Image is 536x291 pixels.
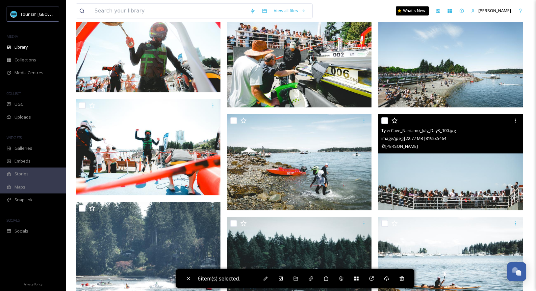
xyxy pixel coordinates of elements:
span: Library [14,44,28,50]
span: Media Centres [14,70,43,76]
span: Stories [14,171,29,177]
button: Open Chat [507,262,526,281]
span: 6 item(s) selected. [198,275,240,282]
span: MEDIA [7,34,18,39]
span: TylerCave_Naniamo_July_Day3_100.jpg [381,127,456,133]
span: [PERSON_NAME] [478,8,511,13]
span: Socials [14,228,28,234]
span: SnapLink [14,197,33,203]
span: Maps [14,184,25,190]
a: View all files [270,4,309,17]
span: Embeds [14,158,31,164]
span: WIDGETS [7,135,22,140]
img: TylerCave_Naniamo_July_Day3_46.jpg [76,99,220,195]
span: Tourism [GEOGRAPHIC_DATA] [20,11,79,17]
span: Uploads [14,114,31,120]
span: image/jpeg | 22.77 MB | 8192 x 5464 [381,135,446,141]
a: [PERSON_NAME] [468,4,514,17]
span: UGC [14,101,23,107]
span: SOCIALS [7,218,20,223]
input: Search your library [91,4,247,18]
span: Collections [14,57,36,63]
img: TylerCave_Naniamo_July_Day3_100.jpg [378,114,523,211]
img: TylerCave_Naniamo_July_Day3_53.jpg [378,11,523,108]
img: TylerCave_Naniamo_July_Day3_58.jpg [227,114,372,211]
a: Privacy Policy [23,280,42,288]
a: What's New [396,6,429,15]
span: Galleries [14,145,32,151]
img: tourism_nanaimo_logo.jpeg [11,11,17,17]
img: TylerCave_Naniamo_July_Day3_55.jpg [227,11,372,107]
span: Privacy Policy [23,282,42,286]
span: COLLECT [7,91,21,96]
span: © [PERSON_NAME] [381,143,418,149]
